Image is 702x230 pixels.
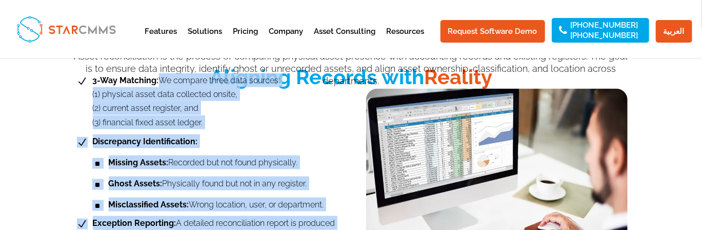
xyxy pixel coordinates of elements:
span: N [74,135,90,150]
iframe: Chat Widget [651,181,702,230]
a: Asset Consulting [314,28,376,53]
a: Solutions [188,28,223,53]
span: ^ [90,177,106,193]
span: ^ [90,198,106,214]
span: N [74,73,90,89]
b: Ghost Assets: [109,179,163,188]
span: Recorded but not found physically. [106,156,298,169]
a: Resources [387,28,425,53]
p: Asset reconciliation is the process of comparing physical asset presence with accounting records ... [74,50,628,87]
img: StarCMMS [12,11,120,47]
span: We compare three data sources: (1) physical asset data collected onsite, (2) current asset regist... [90,73,280,129]
span: Wrong location, user, or department. [106,198,324,212]
a: Pricing [233,28,258,53]
a: Request Software Demo [440,20,545,43]
span: ^ [90,156,106,171]
b: Misclassified Assets: [109,200,189,209]
a: [PHONE_NUMBER] [571,32,638,39]
b: 3-Way Matching: [93,75,159,85]
a: [PHONE_NUMBER] [571,22,638,29]
b: Missing Assets: [109,158,169,167]
span: Physically found but not in any register. [106,177,307,190]
b: Discrepancy Identification: [93,137,198,146]
b: Exception Reporting: [93,218,176,228]
a: Features [145,28,177,53]
a: العربية [656,20,692,43]
a: Company [269,28,304,53]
